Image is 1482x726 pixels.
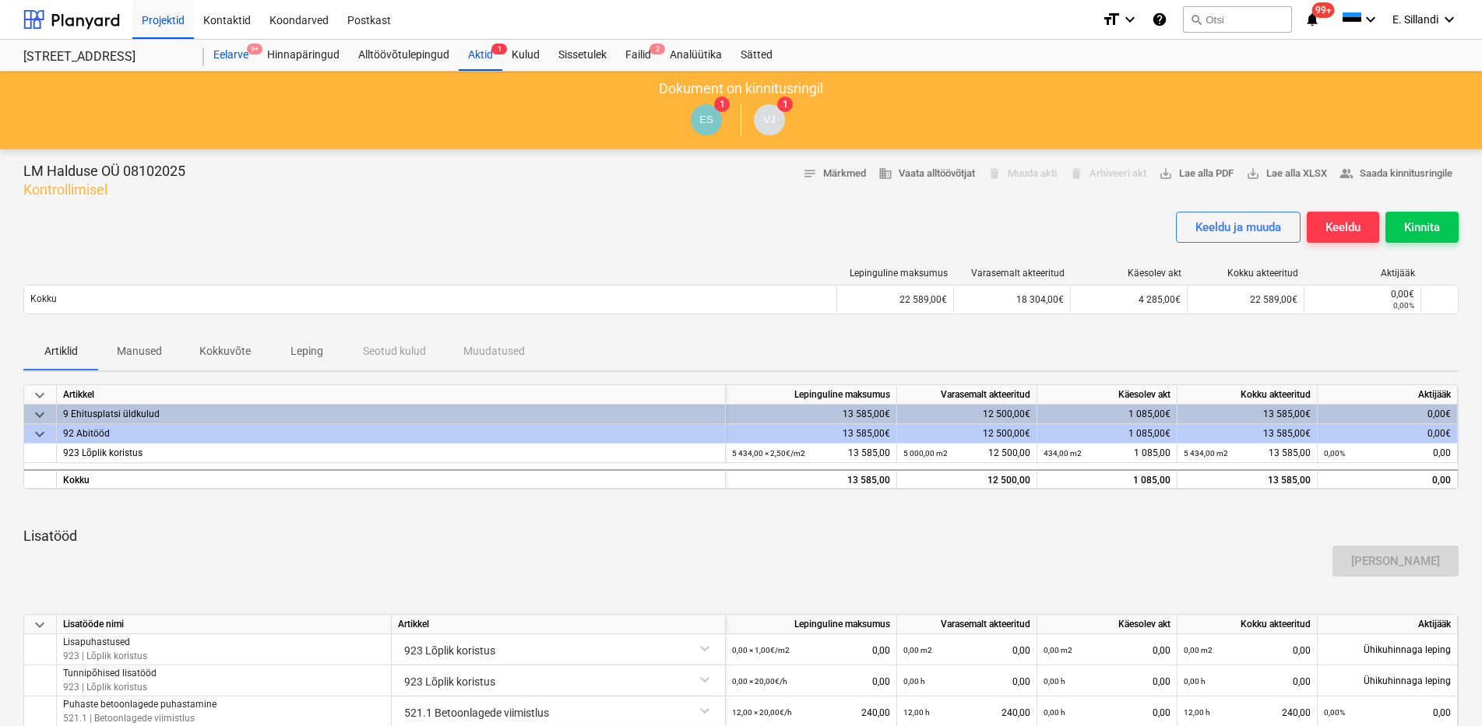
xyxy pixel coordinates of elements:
[897,615,1037,634] div: Varasemalt akteeritud
[1153,162,1240,186] button: Lae alla PDF
[732,444,890,463] div: 13 585,00
[732,708,792,717] small: 12,00 × 20,00€ / h
[1184,634,1311,666] div: 0,00
[731,40,782,71] div: Sätted
[1044,444,1170,463] div: 1 085,00
[549,40,616,71] div: Sissetulek
[63,444,719,463] div: 923 Lõplik koristus
[42,343,79,359] p: Artiklid
[878,165,975,183] span: Vaata alltöövõtjat
[1311,268,1415,279] div: Aktijääk
[1318,615,1458,634] div: Aktijääk
[57,385,726,405] div: Artikkel
[732,665,890,697] div: 0,00
[903,471,1030,490] div: 12 500,00
[1178,469,1318,489] div: 13 585,00
[1176,212,1301,243] button: Keeldu ja muuda
[204,40,258,71] div: Eelarve
[803,165,866,183] span: Märkmed
[1304,10,1320,29] i: notifications
[726,385,897,405] div: Lepinguline maksumus
[63,636,147,649] p: Lisapuhastused
[732,677,787,686] small: 0,00 × 20,00€ / h
[1187,287,1304,312] div: 22 589,00€
[502,40,549,71] a: Kulud
[1324,449,1345,458] small: 0,00%
[1311,289,1414,300] div: 0,00€
[763,114,776,125] span: VJ
[1318,424,1458,444] div: 0,00€
[491,44,507,54] span: 1
[1102,10,1121,29] i: format_size
[1044,471,1170,490] div: 1 085,00
[1184,665,1311,697] div: 0,00
[1312,2,1335,18] span: 99+
[897,424,1037,444] div: 12 500,00€
[459,40,502,71] div: Aktid
[754,104,785,135] div: Valdek Juss
[1392,13,1438,26] span: E. Sillandi
[204,40,258,71] a: Eelarve9+
[23,49,185,65] div: [STREET_ADDRESS]
[1404,651,1482,726] iframe: Chat Widget
[1044,449,1082,458] small: 434,00 m2
[1159,167,1173,181] span: save_alt
[1178,385,1318,405] div: Kokku akteeritud
[726,424,897,444] div: 13 585,00€
[57,469,726,489] div: Kokku
[459,40,502,71] a: Aktid1
[1044,634,1170,666] div: 0,00
[258,40,349,71] a: Hinnapäringud
[903,449,948,458] small: 5 000,00 m2
[30,616,49,634] span: keyboard_arrow_down
[1324,708,1345,717] small: 0,00%
[797,162,872,186] button: Märkmed
[1070,287,1187,312] div: 4 285,00€
[23,181,185,199] p: Kontrollimisel
[1246,165,1327,183] span: Lae alla XLSX
[903,646,932,654] small: 0,00 m2
[616,40,660,71] div: Failid
[63,424,719,444] div: 92 Abitööd
[1044,677,1065,686] small: 0,00 h
[726,615,897,634] div: Lepinguline maksumus
[714,96,730,112] span: 1
[1339,165,1452,183] span: Saada kinnitusringile
[777,96,793,112] span: 1
[1037,615,1178,634] div: Käesolev akt
[1159,165,1234,183] span: Lae alla PDF
[1044,646,1072,654] small: 0,00 m2
[1240,162,1333,186] button: Lae alla XLSX
[30,386,49,405] span: keyboard_arrow_down
[1333,162,1459,186] button: Saada kinnitusringile
[23,527,1459,545] p: Lisatööd
[1044,665,1170,697] div: 0,00
[659,79,823,98] p: Dokument on kinnitusringil
[1190,13,1202,26] span: search
[30,405,49,424] span: keyboard_arrow_down
[691,104,722,135] div: Eero Sillandi
[897,405,1037,424] div: 12 500,00€
[1339,167,1354,181] span: people_alt
[30,293,57,306] p: Kokku
[117,343,162,359] p: Manused
[897,385,1037,405] div: Varasemalt akteeritud
[903,708,930,717] small: 12,00 h
[732,471,890,490] div: 13 585,00
[732,449,805,458] small: 5 434,00 × 2,50€ / m2
[732,646,790,654] small: 0,00 × 1,00€ / m2
[1178,615,1318,634] div: Kokku akteeritud
[63,680,157,693] p: 923 | Lõplik koristus
[1037,424,1178,444] div: 1 085,00€
[1318,385,1458,405] div: Aktijääk
[903,677,925,686] small: 0,00 h
[1184,449,1228,458] small: 5 434,00 m2
[1318,665,1458,696] div: Ühikuhinnaga leping
[660,40,731,71] a: Analüütika
[1318,634,1458,665] div: Ühikuhinnaga leping
[30,425,49,444] span: keyboard_arrow_down
[1184,677,1206,686] small: 0,00 h
[288,343,326,359] p: Leping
